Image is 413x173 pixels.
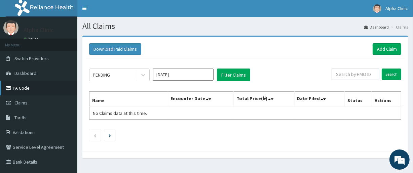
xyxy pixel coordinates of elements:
span: Tariffs [14,115,27,121]
a: Next page [109,132,111,138]
h1: All Claims [82,22,408,31]
span: Claims [14,100,28,106]
th: Date Filed [294,92,345,107]
th: Actions [372,92,401,107]
th: Encounter Date [168,92,233,107]
button: Filter Claims [217,69,250,81]
a: Add Claim [373,43,401,55]
div: PENDING [93,72,110,78]
img: User Image [373,4,381,13]
button: Download Paid Claims [89,43,141,55]
a: Online [24,37,40,41]
input: Search [382,69,401,80]
span: Alpha Clinic [385,5,408,11]
th: Total Price(₦) [233,92,294,107]
span: Dashboard [14,70,36,76]
span: Switch Providers [14,55,49,61]
span: No Claims data at this time. [93,110,147,116]
a: Dashboard [364,24,389,30]
a: Previous page [93,132,97,138]
input: Search by HMO ID [332,69,379,80]
img: User Image [3,20,18,35]
li: Claims [389,24,408,30]
th: Status [345,92,372,107]
th: Name [89,92,168,107]
p: Alpha Clinic [24,27,54,33]
input: Select Month and Year [153,69,214,81]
